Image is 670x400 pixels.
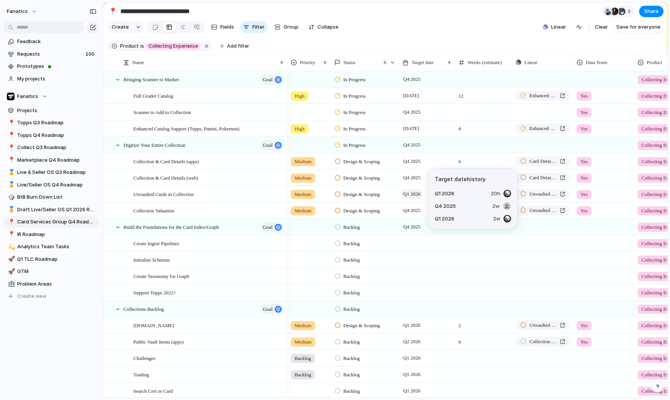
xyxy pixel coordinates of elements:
[17,144,96,151] span: Collect Q3 Roadmap
[516,91,570,101] a: Enhanced Catalog Support (Topps, Panini, Pokemon)
[295,191,311,198] span: Medium
[107,5,119,18] button: 📍
[455,121,512,133] span: 8
[271,21,302,33] button: Group
[401,173,422,182] span: Q4 2025
[4,254,99,265] a: 🚀Q1 TLC Roadmap
[8,230,13,239] div: 📍
[7,132,14,139] button: 📍
[343,223,360,231] span: Backlog
[516,206,570,215] a: Unvaulted Cards in Collection
[17,218,96,226] span: Card Services Group Q4 Roadmap
[343,371,360,379] span: Backlog
[109,6,117,16] div: 📍
[529,338,557,345] span: Collection Offers
[401,321,422,330] span: Q1 2026
[133,190,194,198] span: Unvaulted Cards in Collection
[263,222,272,233] span: goal
[133,255,170,264] span: Initialize Schemas
[4,117,99,129] div: 📍Topps Q3 Roadmap
[3,5,41,18] button: fanatics
[8,255,13,263] div: 🚀
[491,190,500,198] span: 20h
[305,21,341,33] button: Collapse
[343,322,380,329] span: Design & Scoping
[263,140,272,151] span: goal
[343,338,360,346] span: Backlog
[17,292,46,300] span: Create view
[401,206,422,215] span: Q4 2025
[7,268,14,275] button: 🚀
[4,229,99,240] a: 📍IR Roadmap
[133,288,176,297] span: Support Topps 2022+
[343,256,360,264] span: Backlog
[4,191,99,203] div: 🎲BtB Burn Down List
[7,193,14,201] button: 🎲
[133,353,155,362] span: Challenges
[8,280,13,288] div: 🏥
[17,63,96,70] span: Prototypes
[139,42,146,50] button: is
[227,43,249,50] span: Add filter
[493,215,500,223] span: 2w
[295,125,305,133] span: High
[529,207,557,214] span: Unvaulted Cards in Collection
[4,179,99,191] div: 🥇Live/Seller OS Q4 Roadmap
[343,59,356,66] span: Status
[592,21,611,33] button: Clear
[516,337,570,347] a: Collection Offers
[123,140,185,149] span: Digitize Your Entire Collection
[260,75,284,85] button: goal
[7,206,14,214] button: 🥇
[8,243,13,251] div: 💫
[17,268,96,275] span: GTM
[529,321,557,329] span: Unvaulted Cards in Collection
[7,218,14,226] button: 📍
[4,278,99,290] a: 🏥Problem Areas
[455,318,512,329] span: 2
[17,255,96,263] span: Q1 TLC Roadmap
[133,124,239,133] span: Enhanced Catalog Support (Topps, Panini, Pokemon)
[529,125,557,132] span: Enhanced Catalog Support (Topps, Panini, Pokemon)
[17,75,96,83] span: My projects
[4,91,99,102] button: Fanatics
[260,304,284,314] button: goal
[401,91,421,100] span: [DATE]
[4,154,99,166] a: 📍Marketplace Q4 Roadmap
[455,334,512,346] span: 6
[4,241,99,252] div: 💫Analytics Team Tasks
[7,169,14,176] button: 🥇
[17,132,96,139] span: Topps Q4 Roadmap
[252,23,264,31] span: Filter
[4,216,99,228] a: 📍Card Services Group Q4 Roadmap
[343,141,366,149] span: In Progress
[343,273,360,280] span: Backlog
[4,142,99,153] a: 📍Collect Q3 Roadmap
[7,231,14,238] button: 📍
[8,168,13,177] div: 🥇
[295,158,311,165] span: Medium
[107,21,133,33] button: Create
[140,43,144,50] span: is
[17,50,83,58] span: Requests
[343,76,366,84] span: In Progress
[300,59,315,66] span: Priority
[260,222,284,232] button: goal
[7,8,28,15] span: fanatics
[529,92,557,100] span: Enhanced Catalog Support (Topps, Panini, Pokemon)
[616,23,660,31] span: Save for everyone
[133,337,184,346] span: Public Vault Items (apps)
[132,59,144,66] span: Name
[17,280,96,288] span: Problem Areas
[4,73,99,85] a: My projects
[529,157,557,165] span: Card Details Pages - GTM Version
[145,42,202,50] button: Collecting Experience
[295,322,311,329] span: Medium
[401,75,422,84] span: Q4 2025
[401,190,422,199] span: Q1 2026
[8,205,13,214] div: 🥇
[17,231,96,238] span: IR Roadmap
